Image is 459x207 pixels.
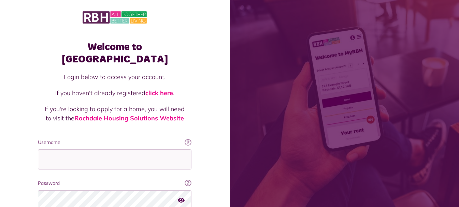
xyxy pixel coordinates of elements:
h1: Welcome to [GEOGRAPHIC_DATA] [38,41,191,65]
label: Username [38,139,191,146]
img: MyRBH [83,10,147,25]
p: If you haven't already registered . [45,88,185,98]
p: If you're looking to apply for a home, you will need to visit the [45,104,185,123]
a: Rochdale Housing Solutions Website [74,114,184,122]
p: Login below to access your account. [45,72,185,82]
label: Password [38,180,191,187]
a: click here [145,89,173,97]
